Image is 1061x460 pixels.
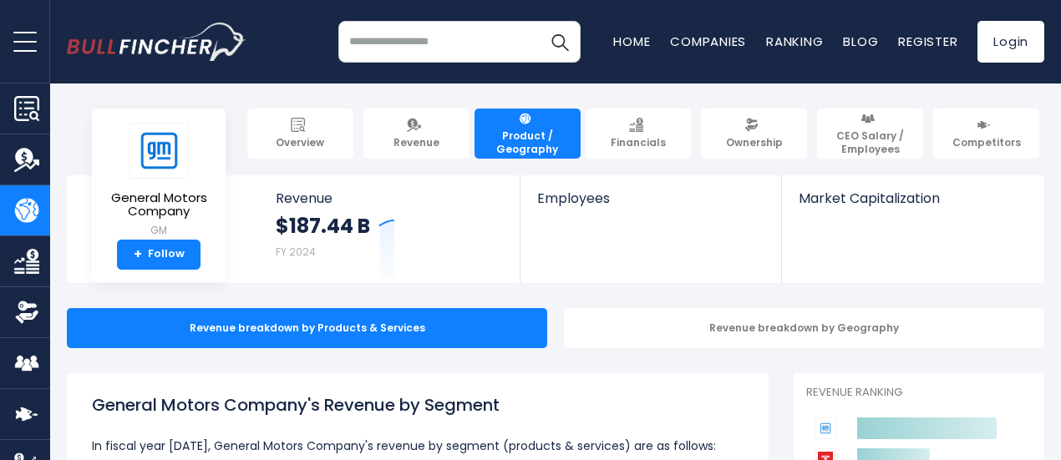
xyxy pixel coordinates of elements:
[564,308,1044,348] div: Revenue breakdown by Geography
[67,308,547,348] div: Revenue breakdown by Products & Services
[806,386,1032,400] p: Revenue Ranking
[977,21,1044,63] a: Login
[105,223,212,238] small: GM
[276,245,316,259] small: FY 2024
[815,417,836,439] img: General Motors Company competitors logo
[817,109,923,159] a: CEO Salary / Employees
[67,23,246,61] img: bullfincher logo
[105,191,212,219] span: General Motors Company
[952,136,1021,149] span: Competitors
[276,136,324,149] span: Overview
[482,129,573,155] span: Product / Geography
[613,33,650,50] a: Home
[611,136,666,149] span: Financials
[843,33,878,50] a: Blog
[117,240,201,270] a: +Follow
[537,190,764,206] span: Employees
[766,33,823,50] a: Ranking
[134,247,142,262] strong: +
[825,129,916,155] span: CEO Salary / Employees
[701,109,807,159] a: Ownership
[782,175,1043,235] a: Market Capitalization
[259,175,520,283] a: Revenue $187.44 B FY 2024
[670,33,746,50] a: Companies
[726,136,783,149] span: Ownership
[92,392,744,417] h1: General Motors Company's Revenue by Segment
[14,300,39,325] img: Ownership
[539,21,581,63] button: Search
[247,109,353,159] a: Overview
[898,33,957,50] a: Register
[475,109,581,159] a: Product / Geography
[799,190,1026,206] span: Market Capitalization
[104,122,213,240] a: General Motors Company GM
[586,109,692,159] a: Financials
[276,213,370,239] strong: $187.44 B
[393,136,439,149] span: Revenue
[276,190,504,206] span: Revenue
[363,109,470,159] a: Revenue
[933,109,1039,159] a: Competitors
[92,436,744,456] p: In fiscal year [DATE], General Motors Company's revenue by segment (products & services) are as f...
[67,23,246,61] a: Go to homepage
[520,175,780,235] a: Employees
